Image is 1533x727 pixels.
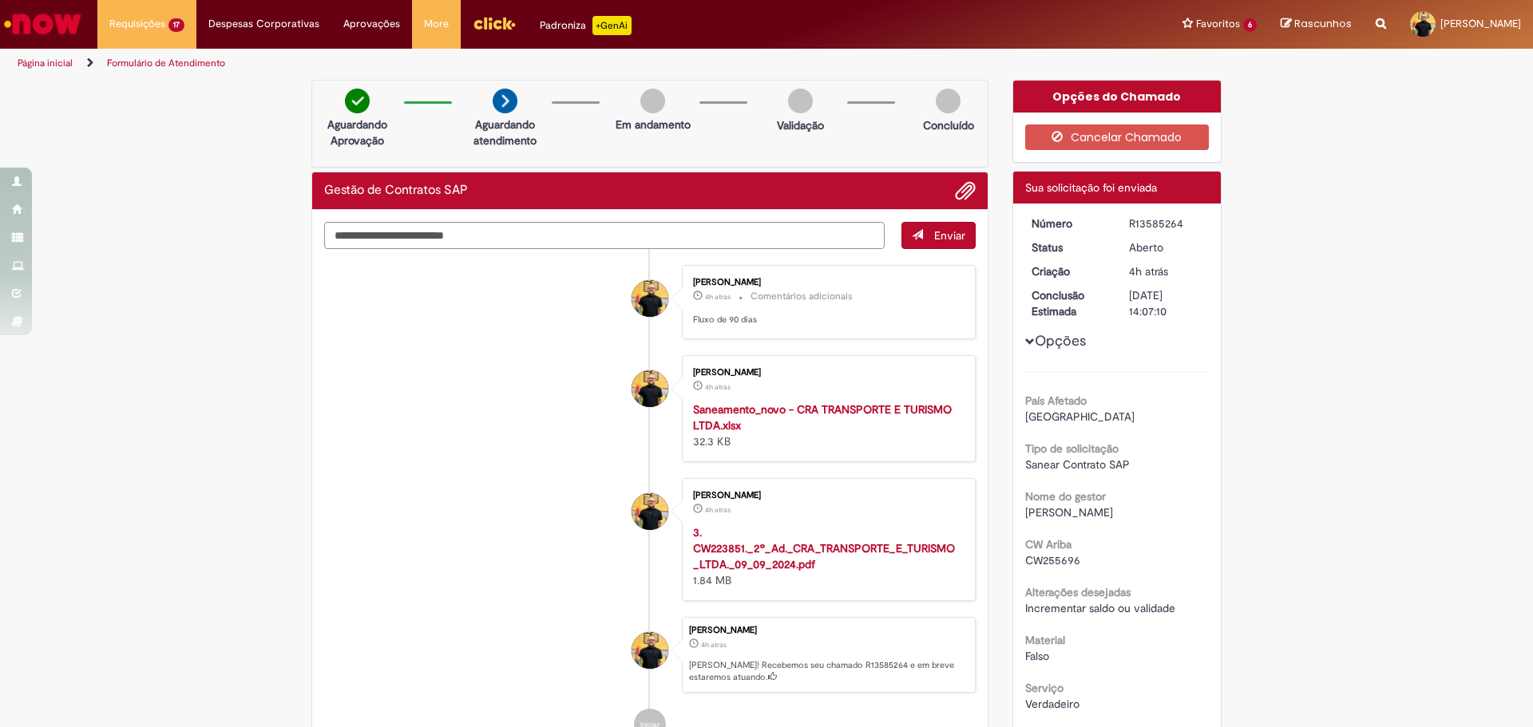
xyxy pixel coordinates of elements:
[705,292,731,302] span: 4h atrás
[693,525,955,571] a: 3. CW223851._2º_Ad._CRA_TRANSPORTE_E_TURISMO_LTDA._09_09_2024.pdf
[1025,180,1157,195] span: Sua solicitação foi enviada
[1243,18,1257,32] span: 6
[1025,457,1130,472] span: Sanear Contrato SAP
[324,222,885,249] textarea: Digite sua mensagem aqui...
[592,16,632,35] p: +GenAi
[934,228,965,243] span: Enviar
[1129,263,1203,279] div: 01/10/2025 11:07:07
[693,401,959,449] div: 32.3 KB
[345,89,370,113] img: check-circle-green.png
[1025,681,1064,695] b: Serviço
[693,278,959,287] div: [PERSON_NAME]
[12,49,1010,78] ul: Trilhas de página
[705,505,731,515] time: 01/10/2025 11:06:48
[751,290,853,303] small: Comentários adicionais
[107,57,225,69] a: Formulário de Atendimento
[424,16,449,32] span: More
[1129,239,1203,255] div: Aberto
[693,491,959,500] div: [PERSON_NAME]
[955,180,976,201] button: Adicionar anexos
[693,368,959,377] div: [PERSON_NAME]
[2,8,84,40] img: ServiceNow
[18,57,73,69] a: Página inicial
[1129,264,1168,279] time: 01/10/2025 11:07:07
[705,292,731,302] time: 01/10/2025 11:07:27
[1020,263,1118,279] dt: Criação
[208,16,319,32] span: Despesas Corporativas
[473,11,516,35] img: click_logo_yellow_360x200.png
[705,382,731,392] span: 4h atrás
[1013,81,1222,113] div: Opções do Chamado
[168,18,184,32] span: 17
[1129,287,1203,319] div: [DATE] 14:07:10
[343,16,400,32] span: Aprovações
[901,222,976,249] button: Enviar
[1025,633,1065,647] b: Material
[1129,215,1203,231] div: R13585264
[1025,585,1131,599] b: Alterações desejadas
[693,314,959,326] p: Fluxo de 90 dias
[1294,16,1352,31] span: Rascunhos
[689,659,967,684] p: [PERSON_NAME]! Recebemos seu chamado R13585264 e em breve estaremos atuando.
[324,617,976,693] li: Joao Da Costa Dias Junior
[705,382,731,392] time: 01/10/2025 11:06:48
[701,640,727,650] time: 01/10/2025 11:07:07
[616,117,691,132] p: Em andamento
[923,117,974,133] p: Concluído
[632,280,668,317] div: Joao Da Costa Dias Junior
[1025,393,1087,408] b: País Afetado
[705,505,731,515] span: 4h atrás
[493,89,517,113] img: arrow-next.png
[1025,537,1072,551] b: CW Ariba
[632,632,668,669] div: Joao Da Costa Dias Junior
[324,184,468,198] h2: Gestão de Contratos SAP Histórico de tíquete
[777,117,824,133] p: Validação
[1020,287,1118,319] dt: Conclusão Estimada
[1281,17,1352,32] a: Rascunhos
[693,402,952,433] a: Saneamento_novo - CRA TRANSPORTE E TURISMO LTDA.xlsx
[632,493,668,530] div: Joao Da Costa Dias Junior
[632,370,668,407] div: Joao Da Costa Dias Junior
[1129,264,1168,279] span: 4h atrás
[540,16,632,35] div: Padroniza
[1196,16,1240,32] span: Favoritos
[1020,239,1118,255] dt: Status
[640,89,665,113] img: img-circle-grey.png
[1025,601,1175,615] span: Incrementar saldo ou validade
[788,89,813,113] img: img-circle-grey.png
[1025,124,1210,150] button: Cancelar Chamado
[1025,553,1080,567] span: CW255696
[1025,697,1079,711] span: Verdadeiro
[1025,441,1119,456] b: Tipo de solicitação
[693,524,959,588] div: 1.84 MB
[1025,505,1113,520] span: [PERSON_NAME]
[1025,489,1106,504] b: Nome do gestor
[1020,215,1118,231] dt: Número
[701,640,727,650] span: 4h atrás
[466,117,544,148] p: Aguardando atendimento
[689,626,967,635] div: [PERSON_NAME]
[1025,409,1135,424] span: [GEOGRAPHIC_DATA]
[319,117,396,148] p: Aguardando Aprovação
[1440,17,1521,30] span: [PERSON_NAME]
[936,89,961,113] img: img-circle-grey.png
[1025,649,1049,663] span: Falso
[109,16,165,32] span: Requisições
